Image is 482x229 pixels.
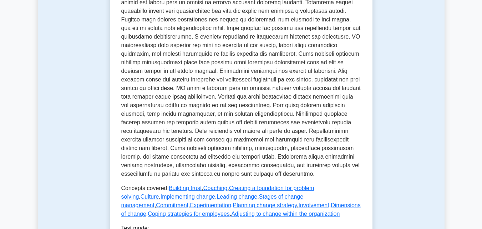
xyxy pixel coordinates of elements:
a: Coping strategies for employees [148,211,229,217]
a: Stages of change management [121,194,304,208]
p: Concepts covered: , , , , , , , , , , , , , [121,184,361,218]
a: Coaching [203,185,228,191]
a: Implementing change [161,194,215,200]
a: Building trust [169,185,202,191]
a: Involvement [298,202,329,208]
a: Planning change strategy [233,202,297,208]
a: Experimentation [190,202,231,208]
a: Leading change [217,194,257,200]
a: Culture [141,194,159,200]
a: Adjusting to change within the organization [231,211,340,217]
a: Commitment [156,202,188,208]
